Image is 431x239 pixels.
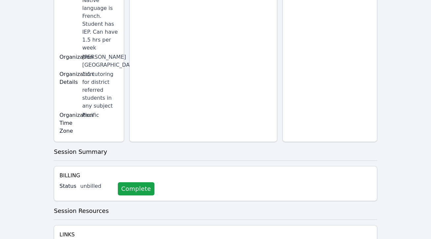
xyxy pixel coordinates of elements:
[80,182,113,190] div: unbilled
[59,172,372,180] h4: Billing
[118,182,154,195] a: Complete
[54,147,377,156] h3: Session Summary
[59,111,78,135] label: Organization Time Zone
[59,70,78,86] label: Organization Details
[59,231,147,239] h4: Links
[82,70,118,110] div: 1:1 tutoring for district referred students in any subject
[59,53,78,61] label: Organization
[54,206,377,216] h3: Session Resources
[59,182,76,190] label: Status
[82,111,118,119] div: Pacific
[82,53,118,69] div: [PERSON_NAME][GEOGRAPHIC_DATA]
